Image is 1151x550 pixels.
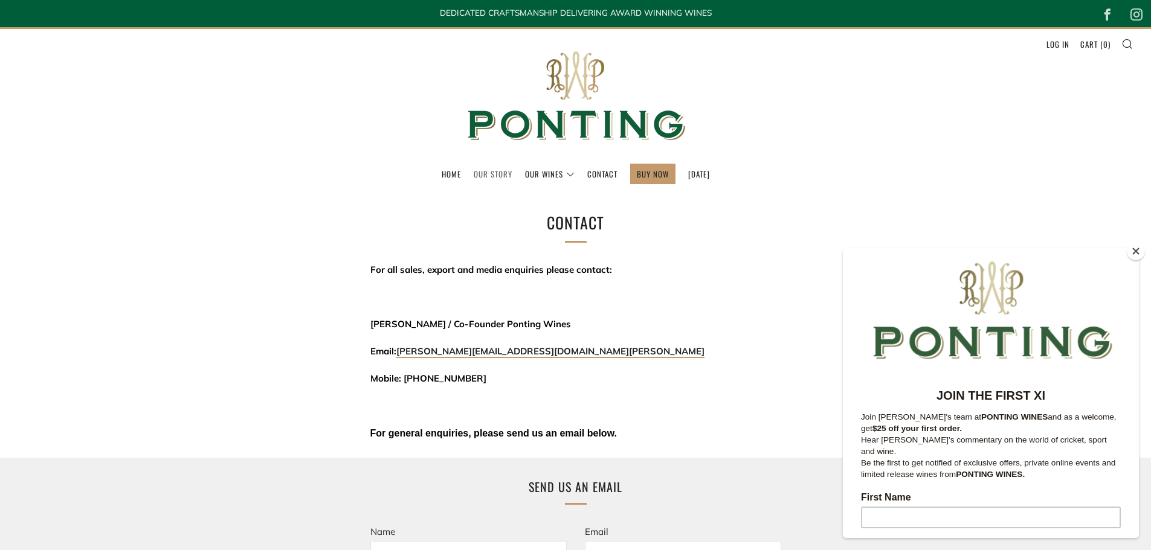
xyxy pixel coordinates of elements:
strong: PONTING WINES [138,164,205,173]
a: Home [442,164,461,184]
label: Email [585,526,608,537]
span: Email: [370,345,704,357]
label: Email [18,345,278,360]
span: Mobile: [PHONE_NUMBER] [370,373,486,384]
span: For general enquiries, please send us an email below. [370,428,617,438]
input: Subscribe [18,396,278,418]
strong: PONTING WINES. [113,222,182,231]
h2: Send us an email [376,476,775,497]
span: [PERSON_NAME] / Co-Founder Ponting Wines [370,318,571,330]
button: Close [1127,242,1145,260]
a: Cart (0) [1080,34,1111,54]
p: Hear [PERSON_NAME]'s commentary on the world of cricket, sport and wine. [18,186,278,209]
p: Join [PERSON_NAME]'s team at and as a welcome, get [18,163,278,186]
span: For all sales, export and media enquiries please contact: [370,264,612,275]
a: Our Story [474,164,512,184]
a: [DATE] [688,164,710,184]
label: Name [370,526,395,537]
a: [PERSON_NAME][EMAIL_ADDRESS][DOMAIN_NAME][PERSON_NAME] [396,345,704,358]
p: Be the first to get notified of exclusive offers, private online events and limited release wines... [18,209,278,232]
h1: Contact [376,210,775,235]
strong: $25 off your first order. [30,176,119,185]
a: BUY NOW [637,164,669,184]
label: Last Name [18,295,278,309]
label: First Name [18,244,278,258]
a: Our Wines [525,164,575,184]
span: We will send you a confirmation email to subscribe. I agree to sign up to the Ponting Wines newsl... [18,432,271,485]
span: 0 [1103,38,1108,50]
img: Ponting Wines [455,29,697,164]
a: Contact [587,164,617,184]
strong: JOIN THE FIRST XI [94,141,202,154]
a: Log in [1046,34,1069,54]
